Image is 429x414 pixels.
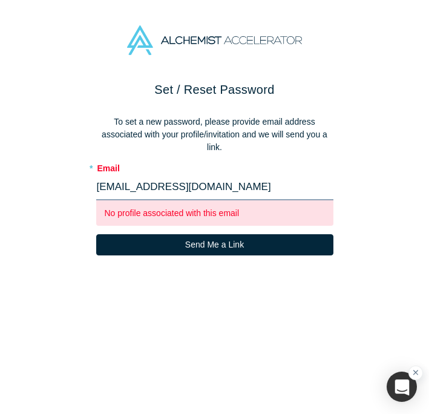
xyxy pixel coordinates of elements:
button: Send Me a Link [96,234,333,255]
p: To set a new password, please provide email address associated with your profile/invitation and w... [96,116,333,154]
p: No profile associated with this email [105,207,325,220]
label: Email [96,158,333,175]
h2: Set / Reset Password [96,80,333,99]
img: Alchemist Accelerator Logo [127,25,301,55]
